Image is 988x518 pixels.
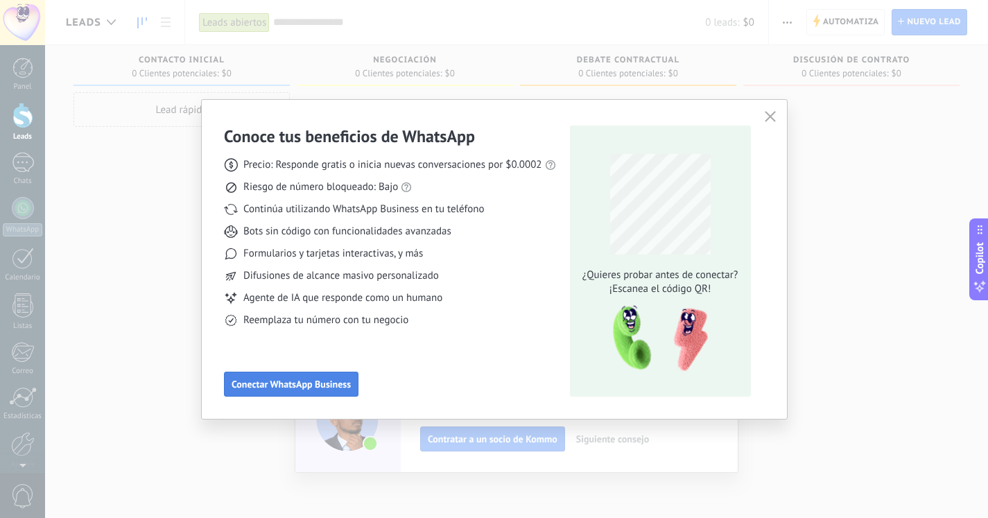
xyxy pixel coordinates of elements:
span: ¿Quieres probar antes de conectar? [578,268,742,282]
span: Copilot [973,242,987,274]
span: Bots sin código con funcionalidades avanzadas [243,225,451,239]
h3: Conoce tus beneficios de WhatsApp [224,126,475,147]
span: Conectar WhatsApp Business [232,379,351,389]
span: Difusiones de alcance masivo personalizado [243,269,439,283]
button: Conectar WhatsApp Business [224,372,358,397]
span: ¡Escanea el código QR! [578,282,742,296]
span: Precio: Responde gratis o inicia nuevas conversaciones por $0.0002 [243,158,542,172]
span: Riesgo de número bloqueado: Bajo [243,180,398,194]
span: Reemplaza tu número con tu negocio [243,313,408,327]
span: Agente de IA que responde como un humano [243,291,442,305]
span: Formularios y tarjetas interactivas, y más [243,247,423,261]
span: Continúa utilizando WhatsApp Business en tu teléfono [243,202,484,216]
img: qr-pic-1x.png [601,302,711,376]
